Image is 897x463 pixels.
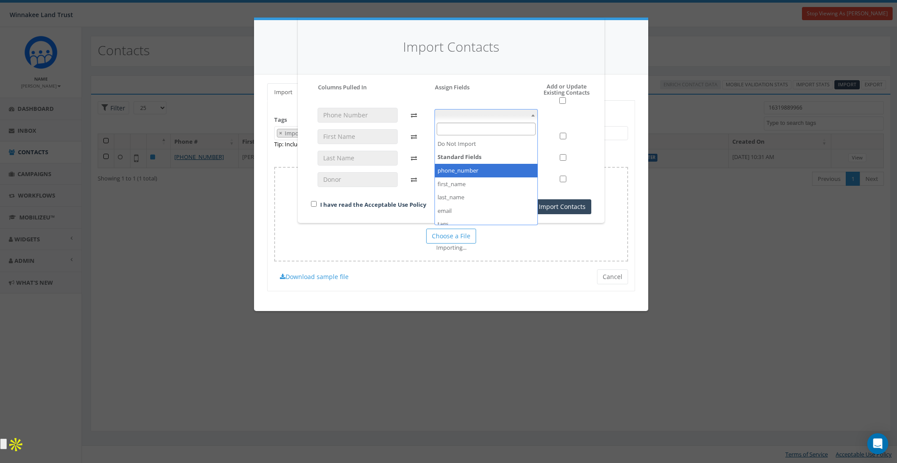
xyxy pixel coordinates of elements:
[435,150,538,164] strong: Standard Fields
[318,129,398,144] input: First Name
[311,38,591,57] h4: Import Contacts
[524,83,591,104] h5: Add or Update Existing Contacts
[435,137,538,151] li: Do Not Import
[318,83,367,91] h5: Columns Pulled In
[437,123,536,135] input: Search
[559,97,566,104] input: Select All
[435,204,538,218] li: email
[435,83,470,91] h5: Assign Fields
[435,164,538,177] li: phone_number
[533,199,591,214] button: Import Contacts
[435,150,538,230] li: Standard Fields
[318,172,398,187] input: Donor
[318,108,398,123] input: Phone Number
[7,436,25,453] img: Apollo
[435,217,538,231] li: tags
[867,433,888,454] div: Open Intercom Messenger
[435,177,538,191] li: first_name
[435,191,538,204] li: last_name
[320,201,426,209] a: I have read the Acceptable Use Policy
[318,151,398,166] input: Last Name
